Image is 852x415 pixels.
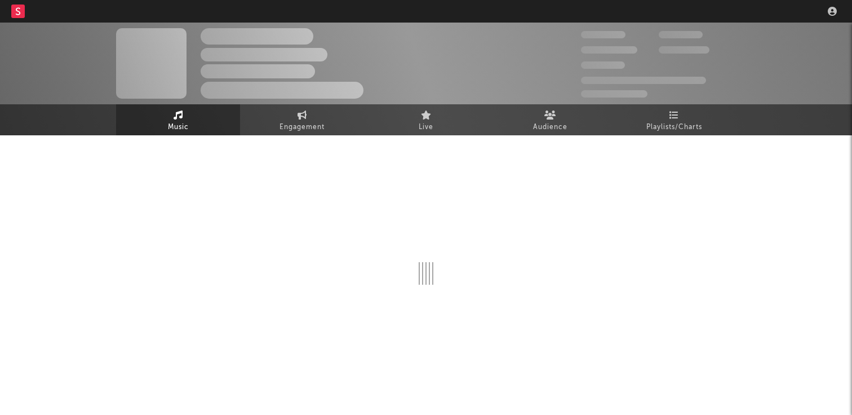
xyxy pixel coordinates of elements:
[168,121,189,134] span: Music
[533,121,567,134] span: Audience
[646,121,702,134] span: Playlists/Charts
[364,104,488,135] a: Live
[279,121,325,134] span: Engagement
[612,104,736,135] a: Playlists/Charts
[116,104,240,135] a: Music
[581,31,625,38] span: 300 000
[581,90,647,98] span: Jump Score: 85.0
[581,46,637,54] span: 50 000 000
[488,104,612,135] a: Audience
[659,31,703,38] span: 100 000
[240,104,364,135] a: Engagement
[419,121,433,134] span: Live
[581,77,706,84] span: 50 000 000 Monthly Listeners
[659,46,709,54] span: 1 000 000
[581,61,625,69] span: 100 000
